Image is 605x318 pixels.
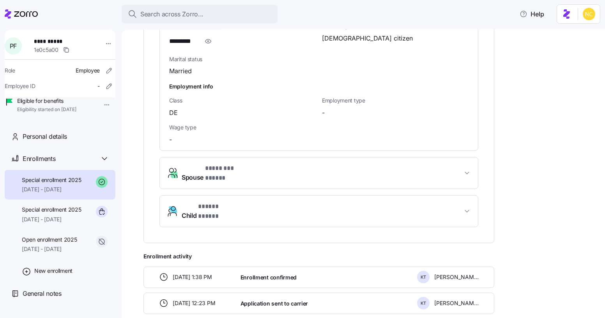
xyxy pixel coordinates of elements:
span: Child [182,202,235,221]
span: Employment type [322,97,469,104]
span: [PERSON_NAME] [434,299,479,307]
span: [PERSON_NAME] [434,273,479,281]
span: Wage type [169,124,316,131]
span: Enrollments [23,154,55,164]
span: Married [169,66,192,76]
span: Help [520,9,544,19]
span: [DATE] - [DATE] [22,245,77,253]
span: General notes [23,289,62,299]
span: - [169,135,172,145]
img: e03b911e832a6112bf72643c5874f8d8 [583,8,595,20]
span: Employee ID [5,82,35,90]
span: K T [421,301,426,306]
span: Application sent to carrier [241,300,308,307]
span: Enrollment confirmed [241,274,297,281]
span: P F [10,43,17,49]
span: New enrollment [34,267,73,275]
button: Search across Zorro... [122,5,278,23]
span: - [97,82,100,90]
span: K T [421,275,426,279]
span: [DEMOGRAPHIC_DATA] citizen [322,34,413,43]
span: Role [5,67,15,74]
span: Special enrollment 2025 [22,206,81,214]
span: - [322,108,325,118]
span: [DATE] 1:38 PM [173,273,212,281]
span: Eligibility started on [DATE] [17,106,76,113]
span: [DATE] - [DATE] [22,185,81,193]
span: DE [169,108,178,118]
span: Special enrollment 2025 [22,176,81,184]
span: Marital status [169,55,316,63]
span: 1e0c5a00 [34,46,58,54]
span: [DATE] - [DATE] [22,216,81,223]
button: Help [513,6,550,22]
span: Spouse [182,164,250,182]
span: Search across Zorro... [140,9,203,19]
span: Open enrollment 2025 [22,236,77,244]
span: [DATE] 12:23 PM [173,299,216,307]
span: Personal details [23,132,67,141]
span: Class [169,97,316,104]
span: Eligible for benefits [17,97,76,105]
span: Employee [76,67,100,74]
span: Enrollment activity [143,253,494,260]
h1: Employment info [169,82,469,90]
